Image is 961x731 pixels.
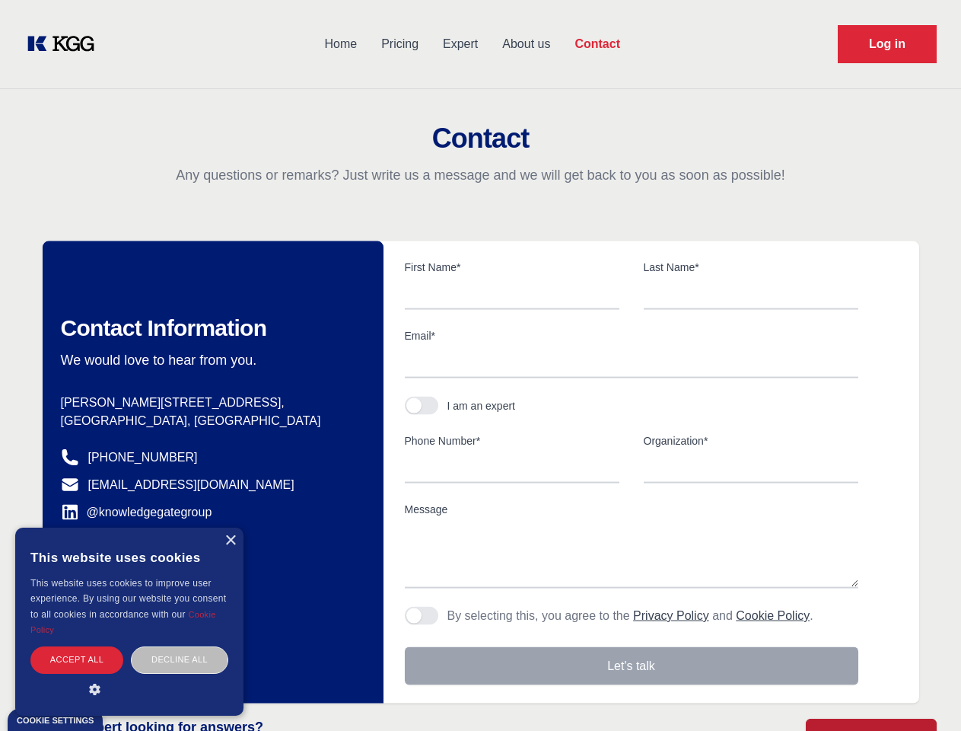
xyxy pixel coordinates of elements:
[17,717,94,725] div: Cookie settings
[405,433,619,448] label: Phone Number*
[644,433,858,448] label: Organization*
[88,448,198,467] a: [PHONE_NUMBER]
[61,351,359,369] p: We would love to hear from you.
[431,24,490,64] a: Expert
[405,260,619,275] label: First Name*
[18,166,943,184] p: Any questions or remarks? Just write us a message and we will get back to you as soon as possible!
[644,260,858,275] label: Last Name*
[405,502,858,517] label: Message
[131,646,228,673] div: Decline all
[885,658,961,731] iframe: Chat Widget
[30,646,123,673] div: Accept all
[405,328,858,343] label: Email*
[224,535,236,547] div: Close
[405,647,858,685] button: Let's talk
[24,32,107,56] a: KOL Knowledge Platform: Talk to Key External Experts (KEE)
[30,539,228,576] div: This website uses cookies
[30,610,216,634] a: Cookie Policy
[447,398,516,413] div: I am an expert
[490,24,562,64] a: About us
[447,607,813,625] p: By selecting this, you agree to the and .
[633,609,709,622] a: Privacy Policy
[838,25,937,63] a: Request Demo
[61,412,359,430] p: [GEOGRAPHIC_DATA], [GEOGRAPHIC_DATA]
[30,578,226,620] span: This website uses cookies to improve user experience. By using our website you consent to all coo...
[61,503,212,522] a: @knowledgegategroup
[61,394,359,412] p: [PERSON_NAME][STREET_ADDRESS],
[562,24,632,64] a: Contact
[369,24,431,64] a: Pricing
[18,123,943,154] h2: Contact
[736,609,810,622] a: Cookie Policy
[312,24,369,64] a: Home
[88,476,294,494] a: [EMAIL_ADDRESS][DOMAIN_NAME]
[61,314,359,342] h2: Contact Information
